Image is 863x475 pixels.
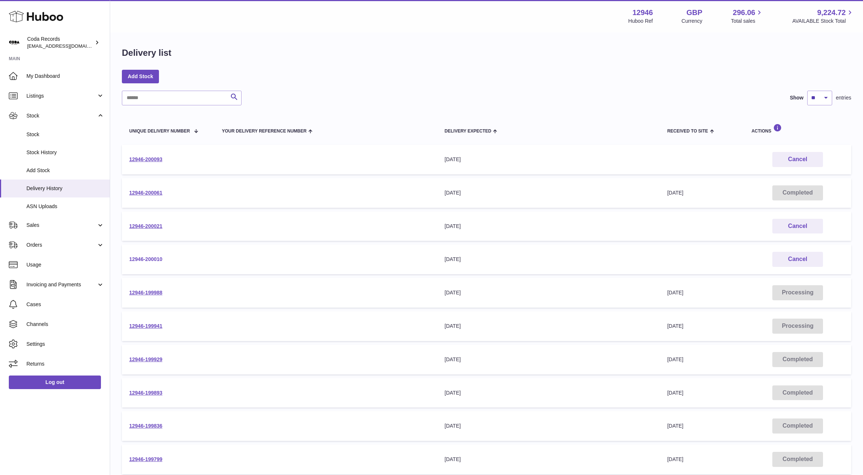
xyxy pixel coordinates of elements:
a: 12946-199929 [129,356,162,362]
div: [DATE] [445,423,653,429]
span: Add Stock [26,167,104,174]
div: Actions [751,124,844,134]
a: 296.06 Total sales [731,8,764,25]
div: [DATE] [445,356,653,363]
span: Delivery Expected [445,129,491,134]
span: ASN Uploads [26,203,104,210]
img: haz@pcatmedia.com [9,37,20,48]
span: Returns [26,360,104,367]
a: 12946-200093 [129,156,162,162]
a: 12946-200010 [129,256,162,262]
span: Unique Delivery Number [129,129,190,134]
div: [DATE] [445,256,653,263]
span: Your Delivery Reference Number [222,129,307,134]
span: Total sales [731,18,764,25]
div: [DATE] [445,456,653,463]
span: Received to Site [667,129,708,134]
div: Huboo Ref [628,18,653,25]
a: Log out [9,376,101,389]
div: [DATE] [445,156,653,163]
button: Cancel [772,152,823,167]
span: [DATE] [667,190,683,196]
a: 12946-199799 [129,456,162,462]
div: [DATE] [445,289,653,296]
span: Channels [26,321,104,328]
div: [DATE] [445,189,653,196]
button: Cancel [772,252,823,267]
a: 9,224.72 AVAILABLE Stock Total [792,8,854,25]
a: 12946-199941 [129,323,162,329]
div: [DATE] [445,223,653,230]
span: Cases [26,301,104,308]
span: entries [836,94,851,101]
a: Add Stock [122,70,159,83]
span: [DATE] [667,390,683,396]
button: Cancel [772,219,823,234]
div: [DATE] [445,323,653,330]
label: Show [790,94,804,101]
span: Listings [26,93,97,99]
h1: Delivery list [122,47,171,59]
span: [DATE] [667,423,683,429]
span: Settings [26,341,104,348]
a: 12946-199836 [129,423,162,429]
span: Sales [26,222,97,229]
a: 12946-199893 [129,390,162,396]
strong: GBP [686,8,702,18]
a: 12946-199988 [129,290,162,295]
span: [EMAIL_ADDRESS][DOMAIN_NAME] [27,43,108,49]
span: Stock [26,131,104,138]
span: [DATE] [667,456,683,462]
span: Usage [26,261,104,268]
a: 12946-200061 [129,190,162,196]
span: AVAILABLE Stock Total [792,18,854,25]
strong: 12946 [632,8,653,18]
span: 9,224.72 [817,8,846,18]
div: [DATE] [445,389,653,396]
a: 12946-200021 [129,223,162,229]
span: [DATE] [667,323,683,329]
span: Orders [26,242,97,249]
span: [DATE] [667,356,683,362]
span: My Dashboard [26,73,104,80]
span: Stock History [26,149,104,156]
span: Invoicing and Payments [26,281,97,288]
span: Stock [26,112,97,119]
div: Currency [682,18,703,25]
div: Coda Records [27,36,93,50]
span: 296.06 [733,8,755,18]
span: Delivery History [26,185,104,192]
span: [DATE] [667,290,683,295]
